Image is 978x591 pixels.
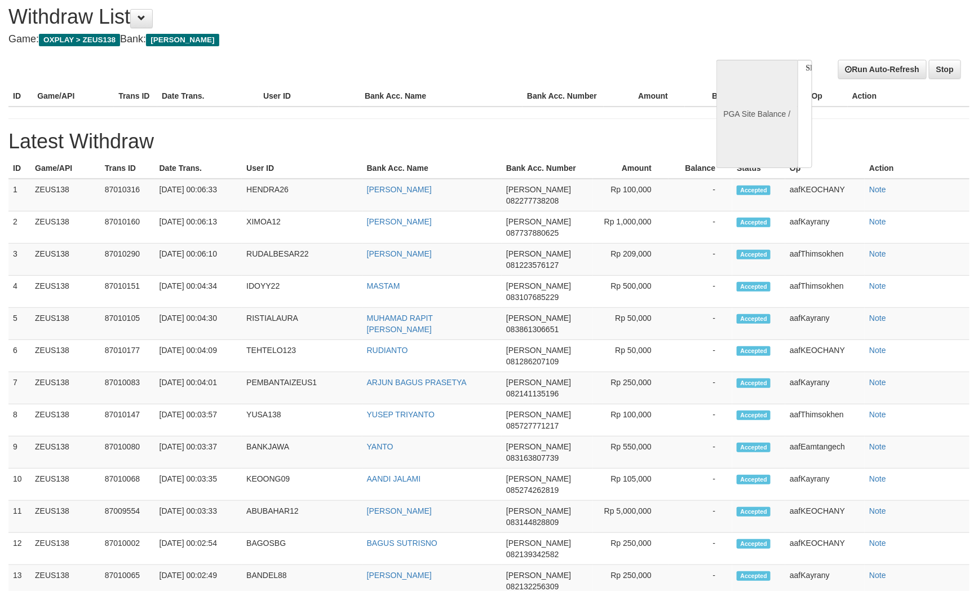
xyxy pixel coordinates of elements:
[737,378,771,388] span: Accepted
[669,244,732,276] td: -
[869,506,886,515] a: Note
[838,60,927,79] a: Run Auto-Refresh
[100,469,155,501] td: 87010068
[737,250,771,259] span: Accepted
[8,34,641,45] h4: Game: Bank:
[785,340,865,372] td: aafKEOCHANY
[30,276,100,308] td: ZEUS138
[8,6,641,28] h1: Withdraw List
[669,179,732,211] td: -
[8,130,970,153] h1: Latest Withdraw
[848,86,970,107] th: Action
[785,211,865,244] td: aafKayrany
[367,442,393,451] a: YANTO
[242,308,362,340] td: RISTIALAURA
[367,249,432,258] a: [PERSON_NAME]
[362,158,502,179] th: Bank Acc. Name
[242,469,362,501] td: KEOONG09
[259,86,360,107] th: User ID
[737,571,771,581] span: Accepted
[869,474,886,483] a: Note
[669,308,732,340] td: -
[30,211,100,244] td: ZEUS138
[146,34,219,46] span: [PERSON_NAME]
[506,389,559,398] span: 082141135196
[8,469,30,501] td: 10
[8,244,30,276] td: 3
[669,276,732,308] td: -
[157,86,259,107] th: Date Trans.
[8,158,30,179] th: ID
[155,276,242,308] td: [DATE] 00:04:34
[30,501,100,533] td: ZEUS138
[869,346,886,355] a: Note
[593,179,669,211] td: Rp 100,000
[869,539,886,548] a: Note
[242,436,362,469] td: BANKJAWA
[737,443,771,452] span: Accepted
[506,346,571,355] span: [PERSON_NAME]
[669,533,732,565] td: -
[100,211,155,244] td: 87010160
[100,244,155,276] td: 87010290
[8,372,30,404] td: 7
[785,276,865,308] td: aafThimsokhen
[593,308,669,340] td: Rp 50,000
[593,276,669,308] td: Rp 500,000
[785,244,865,276] td: aafThimsokhen
[33,86,114,107] th: Game/API
[506,281,571,290] span: [PERSON_NAME]
[242,179,362,211] td: HENDRA26
[807,86,848,107] th: Op
[155,179,242,211] td: [DATE] 00:06:33
[367,185,432,194] a: [PERSON_NAME]
[869,410,886,419] a: Note
[100,533,155,565] td: 87010002
[506,582,559,591] span: 082132256309
[785,469,865,501] td: aafKayrany
[593,436,669,469] td: Rp 550,000
[506,293,559,302] span: 083107685229
[155,501,242,533] td: [DATE] 00:03:33
[100,308,155,340] td: 87010105
[242,372,362,404] td: PEMBANTAIZEUS1
[8,308,30,340] td: 5
[242,501,362,533] td: ABUBAHAR12
[155,308,242,340] td: [DATE] 00:04:30
[155,211,242,244] td: [DATE] 00:06:13
[100,436,155,469] td: 87010080
[502,158,593,179] th: Bank Acc. Number
[785,308,865,340] td: aafKayrany
[929,60,961,79] a: Stop
[30,533,100,565] td: ZEUS138
[367,217,432,226] a: [PERSON_NAME]
[669,158,732,179] th: Balance
[506,185,571,194] span: [PERSON_NAME]
[360,86,523,107] th: Bank Acc. Name
[100,501,155,533] td: 87009554
[669,436,732,469] td: -
[8,179,30,211] td: 1
[367,314,433,334] a: MUHAMAD RAPIT [PERSON_NAME]
[669,340,732,372] td: -
[506,571,571,580] span: [PERSON_NAME]
[737,411,771,420] span: Accepted
[367,571,432,580] a: [PERSON_NAME]
[30,469,100,501] td: ZEUS138
[30,340,100,372] td: ZEUS138
[785,533,865,565] td: aafKEOCHANY
[732,158,785,179] th: Status
[604,86,685,107] th: Amount
[367,506,432,515] a: [PERSON_NAME]
[785,179,865,211] td: aafKEOCHANY
[593,404,669,436] td: Rp 100,000
[155,404,242,436] td: [DATE] 00:03:57
[506,261,559,270] span: 081223576127
[155,372,242,404] td: [DATE] 00:04:01
[506,357,559,366] span: 081286207109
[100,158,155,179] th: Trans ID
[506,442,571,451] span: [PERSON_NAME]
[30,308,100,340] td: ZEUS138
[685,86,759,107] th: Balance
[367,539,437,548] a: BAGUS SUTRISNO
